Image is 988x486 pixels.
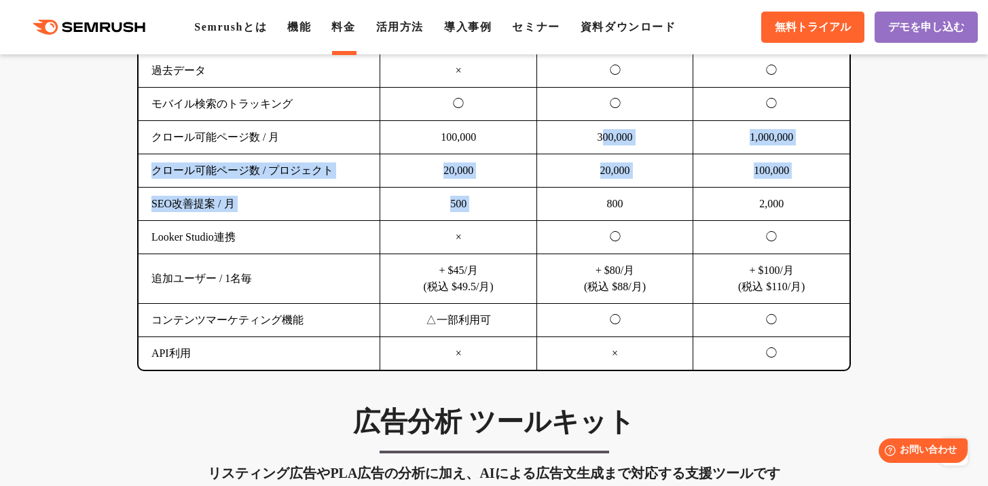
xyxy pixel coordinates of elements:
[775,20,851,35] span: 無料トライアル
[287,21,311,33] a: 機能
[581,21,676,33] a: 資料ダウンロード
[536,337,693,370] td: ×
[380,54,536,88] td: ×
[536,188,693,221] td: 800
[693,221,849,254] td: ◯
[376,21,424,33] a: 活用方法
[693,304,849,337] td: ◯
[139,337,380,370] td: API利用
[380,304,536,337] td: △一部利用可
[888,20,964,35] span: デモを申し込む
[380,221,536,254] td: ×
[536,221,693,254] td: ◯
[693,254,849,304] td: + $100/月 (税込 $110/月)
[139,88,380,121] td: モバイル検索のトラッキング
[536,154,693,188] td: 20,000
[536,121,693,154] td: 300,000
[380,121,536,154] td: 100,000
[137,405,851,439] h3: 広告分析 ツールキット
[867,433,973,471] iframe: Help widget launcher
[536,88,693,121] td: ◯
[693,54,849,88] td: ◯
[139,304,380,337] td: コンテンツマーケティング機能
[444,21,492,33] a: 導入事例
[380,337,536,370] td: ×
[875,12,978,43] a: デモを申し込む
[380,88,536,121] td: ◯
[380,188,536,221] td: 500
[139,221,380,254] td: Looker Studio連携
[512,21,560,33] a: セミナー
[693,188,849,221] td: 2,000
[693,337,849,370] td: ◯
[536,254,693,304] td: + $80/月 (税込 $88/月)
[139,154,380,188] td: クロール可能ページ数 / プロジェクト
[536,54,693,88] td: ◯
[139,121,380,154] td: クロール可能ページ数 / 月
[693,121,849,154] td: 1,000,000
[331,21,355,33] a: 料金
[380,254,536,304] td: + $45/月 (税込 $49.5/月)
[137,462,851,484] div: リスティング広告やPLA広告の分析に加え、AIによる広告文生成まで対応する支援ツールです
[139,188,380,221] td: SEO改善提案 / 月
[139,254,380,304] td: 追加ユーザー / 1名毎
[693,154,849,188] td: 100,000
[761,12,864,43] a: 無料トライアル
[693,88,849,121] td: ◯
[139,54,380,88] td: 過去データ
[380,154,536,188] td: 20,000
[536,304,693,337] td: ◯
[194,21,267,33] a: Semrushとは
